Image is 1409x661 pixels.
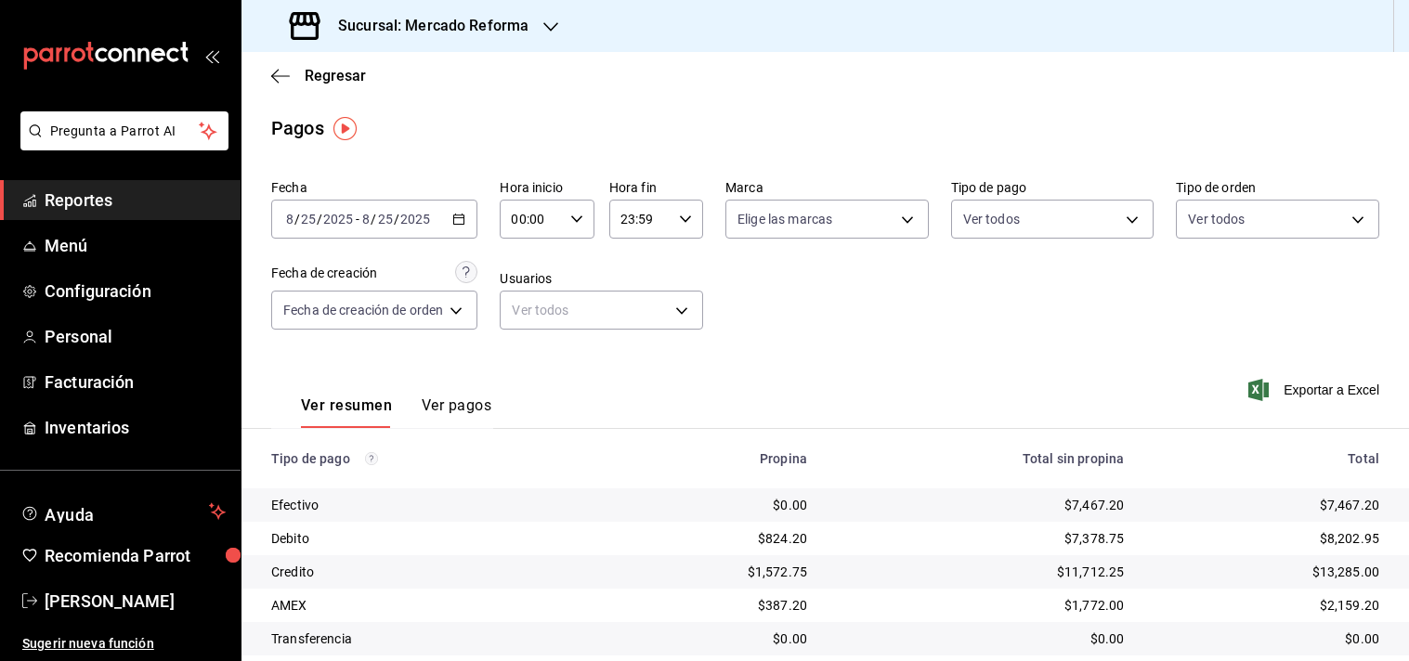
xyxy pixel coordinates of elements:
[500,291,703,330] div: Ver todos
[609,181,703,194] label: Hora fin
[45,233,226,258] span: Menú
[394,212,399,227] span: /
[500,272,703,285] label: Usuarios
[285,212,294,227] input: --
[399,212,431,227] input: ----
[837,496,1124,514] div: $7,467.20
[371,212,376,227] span: /
[20,111,228,150] button: Pregunta a Parrot AI
[1252,379,1379,401] button: Exportar a Excel
[422,396,491,428] button: Ver pagos
[356,212,359,227] span: -
[13,135,228,154] a: Pregunta a Parrot AI
[271,596,592,615] div: AMEX
[621,563,807,581] div: $1,572.75
[271,629,592,648] div: Transferencia
[283,301,443,319] span: Fecha de creación de orden
[271,114,324,142] div: Pagos
[1176,181,1379,194] label: Tipo de orden
[271,264,377,283] div: Fecha de creación
[333,117,357,140] img: Tooltip marker
[45,589,226,614] span: [PERSON_NAME]
[621,451,807,466] div: Propina
[1154,629,1379,648] div: $0.00
[377,212,394,227] input: --
[22,634,226,654] span: Sugerir nueva función
[323,15,528,37] h3: Sucursal: Mercado Reforma
[951,181,1155,194] label: Tipo de pago
[837,629,1124,648] div: $0.00
[621,529,807,548] div: $824.20
[737,210,832,228] span: Elige las marcas
[1154,451,1379,466] div: Total
[725,181,929,194] label: Marca
[621,496,807,514] div: $0.00
[271,529,592,548] div: Debito
[45,500,202,523] span: Ayuda
[1154,563,1379,581] div: $13,285.00
[361,212,371,227] input: --
[322,212,354,227] input: ----
[300,212,317,227] input: --
[1154,529,1379,548] div: $8,202.95
[1154,596,1379,615] div: $2,159.20
[301,396,491,428] div: navigation tabs
[271,563,592,581] div: Credito
[837,451,1124,466] div: Total sin propina
[1154,496,1379,514] div: $7,467.20
[50,122,200,141] span: Pregunta a Parrot AI
[621,596,807,615] div: $387.20
[301,396,392,428] button: Ver resumen
[500,181,594,194] label: Hora inicio
[45,543,226,568] span: Recomienda Parrot
[837,529,1124,548] div: $7,378.75
[837,563,1124,581] div: $11,712.25
[45,188,226,213] span: Reportes
[45,324,226,349] span: Personal
[271,496,592,514] div: Efectivo
[317,212,322,227] span: /
[963,210,1020,228] span: Ver todos
[365,452,378,465] svg: Los pagos realizados con Pay y otras terminales son montos brutos.
[45,279,226,304] span: Configuración
[271,451,592,466] div: Tipo de pago
[294,212,300,227] span: /
[45,415,226,440] span: Inventarios
[837,596,1124,615] div: $1,772.00
[45,369,226,395] span: Facturación
[1188,210,1245,228] span: Ver todos
[271,67,366,84] button: Regresar
[271,181,477,194] label: Fecha
[204,48,219,63] button: open_drawer_menu
[621,629,807,648] div: $0.00
[305,67,366,84] span: Regresar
